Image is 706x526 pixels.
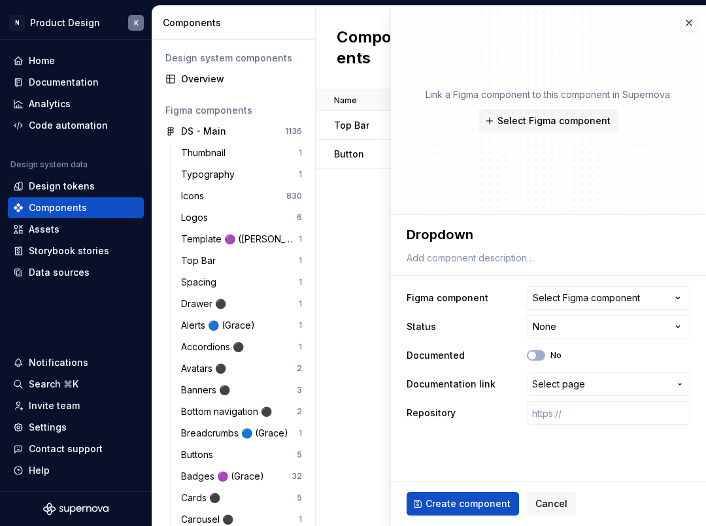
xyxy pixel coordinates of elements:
[334,119,369,132] p: Top Bar
[176,207,307,228] a: Logos6
[176,293,307,314] a: Drawer ⚫️1
[181,73,302,86] div: Overview
[176,250,307,271] a: Top Bar1
[297,450,302,460] div: 5
[181,491,226,504] div: Cards ⚫️
[29,356,88,369] div: Notifications
[8,460,144,481] button: Help
[299,320,302,331] div: 1
[533,291,640,304] div: Select Figma component
[299,277,302,288] div: 1
[337,27,405,69] h2: Components
[29,421,67,434] div: Settings
[550,350,562,361] label: No
[176,358,307,379] a: Avatars ⚫️2
[8,197,144,218] a: Components
[407,492,519,516] button: Create component
[10,159,88,170] div: Design system data
[407,291,488,304] label: Figma component
[181,254,221,267] div: Top Bar
[176,142,307,163] a: Thumbnail1
[181,168,240,181] div: Typography
[299,514,302,525] div: 1
[181,405,277,418] div: Bottom navigation ⚫️
[407,406,456,419] label: Repository
[160,69,307,90] a: Overview
[535,497,567,510] span: Cancel
[426,497,511,510] span: Create component
[176,380,307,401] a: Banners ⚫️3
[8,374,144,395] button: Search ⌘K
[497,114,611,127] span: Select Figma component
[29,97,71,110] div: Analytics
[29,399,80,412] div: Invite team
[8,72,144,93] a: Documentation
[299,255,302,266] div: 1
[527,286,690,310] button: Select Figma component
[3,8,149,37] button: NProduct DesignK
[334,95,357,106] p: Name
[29,464,50,477] div: Help
[404,223,688,246] textarea: Dropdown
[297,493,302,503] div: 5
[527,372,690,396] button: Select page
[29,54,55,67] div: Home
[532,378,585,391] span: Select page
[285,126,302,137] div: 1136
[299,428,302,438] div: 1
[181,427,294,440] div: Breadcrumbs 🔵 (Grace)
[407,378,496,391] label: Documentation link
[8,50,144,71] a: Home
[9,15,25,31] div: N
[527,401,690,425] input: https://
[176,315,307,336] a: Alerts 🔵 (Grace)1
[181,146,231,159] div: Thumbnail
[181,470,269,483] div: Badges 🟣 (Grace)
[426,88,672,101] p: Link a Figma component to this component in Supernova.
[407,320,436,333] label: Status
[30,16,100,29] div: Product Design
[160,121,307,142] a: DS - Main1136
[165,52,302,65] div: Design system components
[297,212,302,223] div: 6
[8,417,144,438] a: Settings
[29,244,109,257] div: Storybook stories
[176,186,307,206] a: Icons830
[176,401,307,422] a: Bottom navigation ⚫️2
[527,492,576,516] button: Cancel
[407,349,465,362] label: Documented
[181,276,222,289] div: Spacing
[181,233,299,246] div: Template 🟣 ([PERSON_NAME])
[299,148,302,158] div: 1
[29,223,59,236] div: Assets
[334,148,364,161] p: Button
[181,340,249,353] div: Accordions ⚫️
[8,395,144,416] a: Invite team
[299,234,302,244] div: 1
[292,471,302,482] div: 32
[181,211,213,224] div: Logos
[176,487,307,508] a: Cards ⚫️5
[8,93,144,114] a: Analytics
[8,115,144,136] a: Code automation
[479,109,619,133] button: Select Figma component
[8,176,144,197] a: Design tokens
[176,229,307,250] a: Template 🟣 ([PERSON_NAME])1
[181,297,231,310] div: Drawer ⚫️
[297,406,302,417] div: 2
[8,262,144,283] a: Data sources
[134,18,139,28] div: K
[8,438,144,459] button: Contact support
[176,444,307,465] a: Buttons5
[299,299,302,309] div: 1
[181,362,231,375] div: Avatars ⚫️
[8,352,144,373] button: Notifications
[29,442,103,455] div: Contact support
[29,266,90,279] div: Data sources
[29,180,95,193] div: Design tokens
[181,319,260,332] div: Alerts 🔵 (Grace)
[176,466,307,487] a: Badges 🟣 (Grace)32
[299,169,302,180] div: 1
[8,240,144,261] a: Storybook stories
[181,513,239,526] div: Carousel ⚫️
